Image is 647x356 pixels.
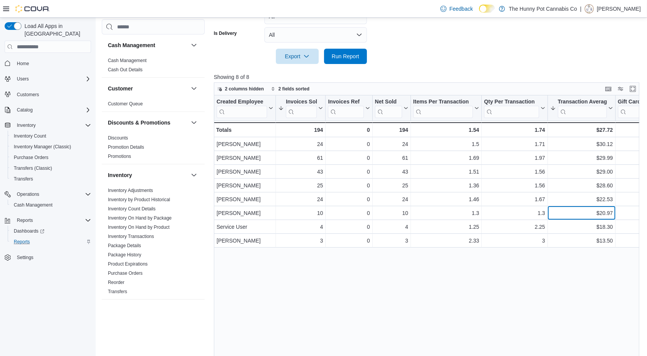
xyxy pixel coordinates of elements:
[108,261,148,267] span: Product Expirations
[328,98,370,118] button: Invoices Ref
[214,73,644,81] p: Showing 8 of 8
[413,98,473,106] div: Items Per Transaction
[328,125,370,135] div: 0
[484,209,545,218] div: 1.3
[108,206,156,212] span: Inventory Count Details
[217,140,273,149] div: [PERSON_NAME]
[108,171,132,179] h3: Inventory
[108,234,154,239] a: Inventory Transactions
[14,90,42,99] a: Customers
[328,236,370,246] div: 0
[268,84,313,94] button: 2 fields sorted
[102,99,205,112] div: Customer
[375,140,408,149] div: 24
[108,280,124,285] a: Reorder
[217,223,273,232] div: Service User
[214,30,237,36] label: Is Delivery
[413,125,479,135] div: 1.54
[5,54,91,283] nav: Complex example
[102,133,205,164] div: Discounts & Promotions
[375,195,408,204] div: 24
[217,98,273,118] button: Created Employee
[8,131,94,141] button: Inventory Count
[11,226,91,236] span: Dashboards
[14,176,33,182] span: Transfers
[328,181,370,190] div: 0
[437,1,476,16] a: Feedback
[450,5,473,13] span: Feedback
[108,289,127,294] a: Transfers
[328,195,370,204] div: 0
[375,209,408,218] div: 10
[279,86,310,92] span: 2 fields sorted
[108,279,124,285] span: Reorder
[2,74,94,84] button: Users
[286,98,317,118] div: Invoices Sold
[413,223,479,232] div: 1.25
[108,215,172,221] a: Inventory On Hand by Package
[217,98,267,118] div: Created Employee
[413,236,479,246] div: 2.33
[2,252,94,263] button: Settings
[11,153,52,162] a: Purchase Orders
[189,84,199,93] button: Customer
[14,90,91,99] span: Customers
[17,122,36,128] span: Inventory
[604,84,613,94] button: Keyboard shortcuts
[108,85,133,92] h3: Customer
[328,140,370,149] div: 0
[14,239,30,245] span: Reports
[14,133,46,139] span: Inventory Count
[11,200,55,210] a: Cash Management
[280,49,314,64] span: Export
[328,223,370,232] div: 0
[8,236,94,247] button: Reports
[278,125,323,135] div: 194
[11,164,91,173] span: Transfers (Classic)
[14,154,49,161] span: Purchase Orders
[278,167,323,177] div: 43
[375,154,408,163] div: 61
[108,58,147,63] a: Cash Management
[328,167,370,177] div: 0
[17,92,39,98] span: Customers
[557,98,606,118] div: Transaction Average
[11,237,33,246] a: Reports
[14,228,44,234] span: Dashboards
[2,215,94,226] button: Reports
[108,85,188,92] button: Customer
[11,200,91,210] span: Cash Management
[484,98,539,118] div: Qty Per Transaction
[557,98,606,106] div: Transaction Average
[214,84,267,94] button: 2 columns hidden
[8,200,94,210] button: Cash Management
[108,41,188,49] button: Cash Management
[108,224,169,230] span: Inventory On Hand by Product
[11,131,91,141] span: Inventory Count
[17,254,33,261] span: Settings
[14,74,32,84] button: Users
[217,167,273,177] div: [PERSON_NAME]
[17,76,29,82] span: Users
[2,120,94,131] button: Inventory
[102,186,205,299] div: Inventory
[328,154,370,163] div: 0
[580,4,582,13] p: |
[14,74,91,84] span: Users
[628,84,637,94] button: Enter fullscreen
[375,181,408,190] div: 25
[278,209,323,218] div: 10
[324,49,367,64] button: Run Report
[484,167,545,177] div: 1.56
[108,135,128,141] span: Discounts
[11,153,91,162] span: Purchase Orders
[278,236,323,246] div: 3
[413,181,479,190] div: 1.36
[8,226,94,236] a: Dashboards
[14,190,42,199] button: Operations
[484,181,545,190] div: 1.56
[11,174,36,184] a: Transfers
[413,167,479,177] div: 1.51
[276,49,319,64] button: Export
